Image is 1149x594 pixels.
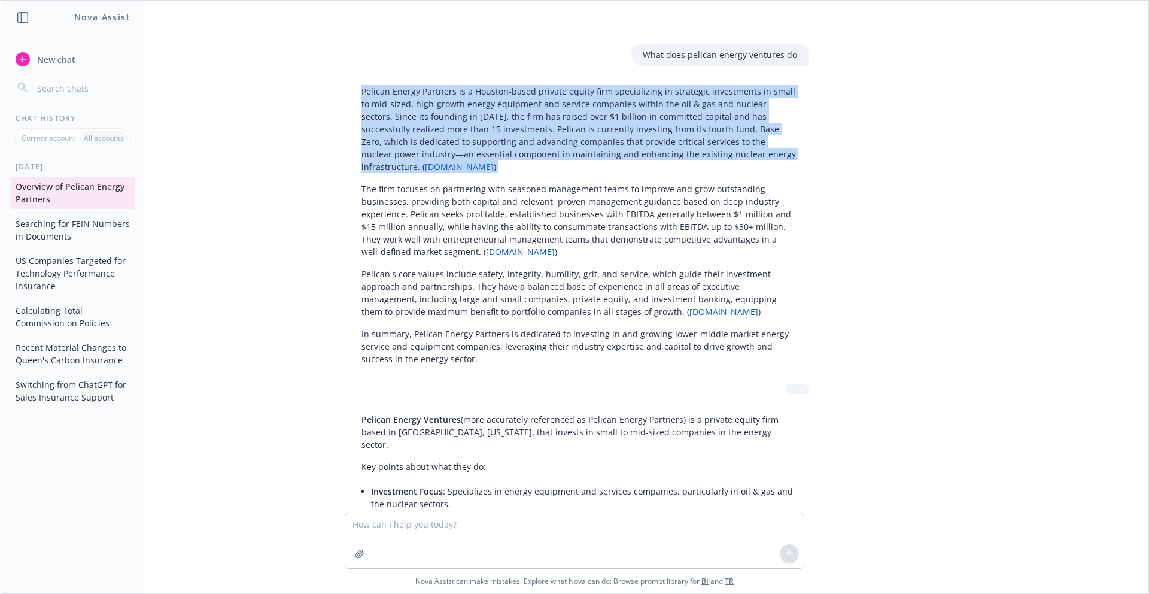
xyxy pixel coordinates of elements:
p: All accounts [84,133,124,143]
button: Switching from ChatGPT for Sales Insurance Support [11,375,135,407]
p: (more accurately referenced as Pelican Energy Partners) is a private equity firm based in [GEOGRA... [361,413,797,451]
p: Key points about what they do: [361,460,797,473]
span: Investment Focus [371,486,443,497]
div: Chat History [1,113,144,123]
a: [DOMAIN_NAME] [689,306,758,317]
p: What does pelican energy ventures do [643,49,797,61]
button: US Companies Targeted for Technology Performance Insurance [11,251,135,296]
a: TR [725,576,734,586]
span: New chat [35,53,75,66]
div: [DATE] [1,162,144,172]
p: The firm focuses on partnering with seasoned management teams to improve and grow outstanding bus... [361,183,797,258]
button: Overview of Pelican Energy Partners [11,177,135,209]
a: [DOMAIN_NAME] [486,246,555,257]
p: Pelican's core values include safety, integrity, humility, grit, and service, which guide their i... [361,268,797,318]
p: Pelican Energy Partners is a Houston-based private equity firm specializing in strategic investme... [361,85,797,173]
button: Searching for FEIN Numbers in Documents [11,214,135,246]
li: : Specializes in energy equipment and services companies, particularly in oil & gas and the nucle... [371,483,797,513]
p: Current account [22,133,75,143]
input: Search chats [35,80,130,96]
button: Recent Material Changes to Queen's Carbon Insurance [11,338,135,370]
button: New chat [11,49,135,70]
a: [DOMAIN_NAME] [425,161,494,172]
span: Nova Assist can make mistakes. Explore what Nova can do: Browse prompt library for and [415,569,734,593]
a: BI [701,576,709,586]
button: Calculating Total Commission on Policies [11,301,135,333]
p: In summary, Pelican Energy Partners is dedicated to investing in and growing lower-middle market ... [361,328,797,365]
span: Pelican Energy Ventures [361,414,461,425]
h1: Nova Assist [74,11,130,23]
